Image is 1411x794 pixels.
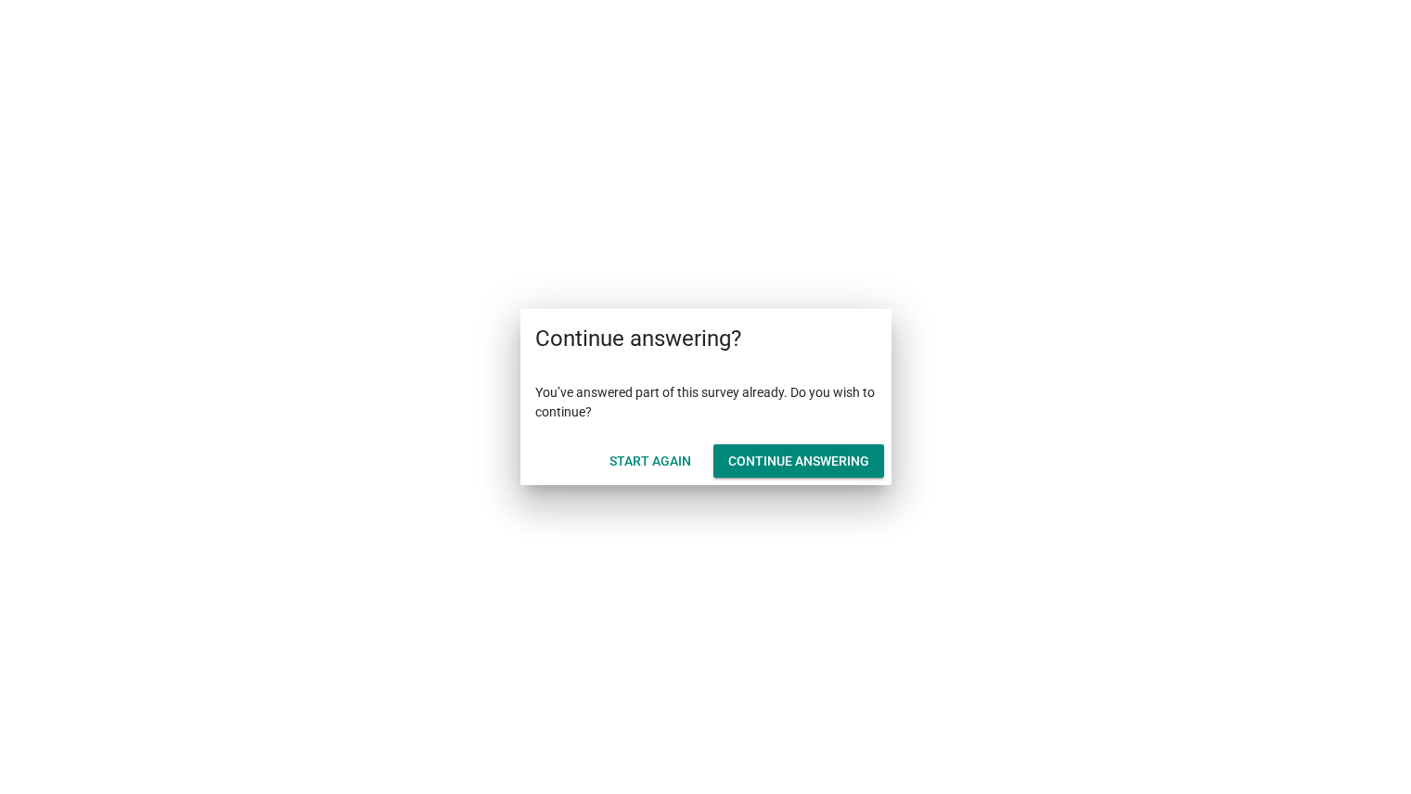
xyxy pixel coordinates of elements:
[609,452,691,471] div: Start Again
[713,444,884,478] button: Continue answering
[728,452,869,471] div: Continue answering
[520,309,891,368] div: Continue answering?
[520,368,891,437] div: You’ve answered part of this survey already. Do you wish to continue?
[595,444,706,478] button: Start Again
